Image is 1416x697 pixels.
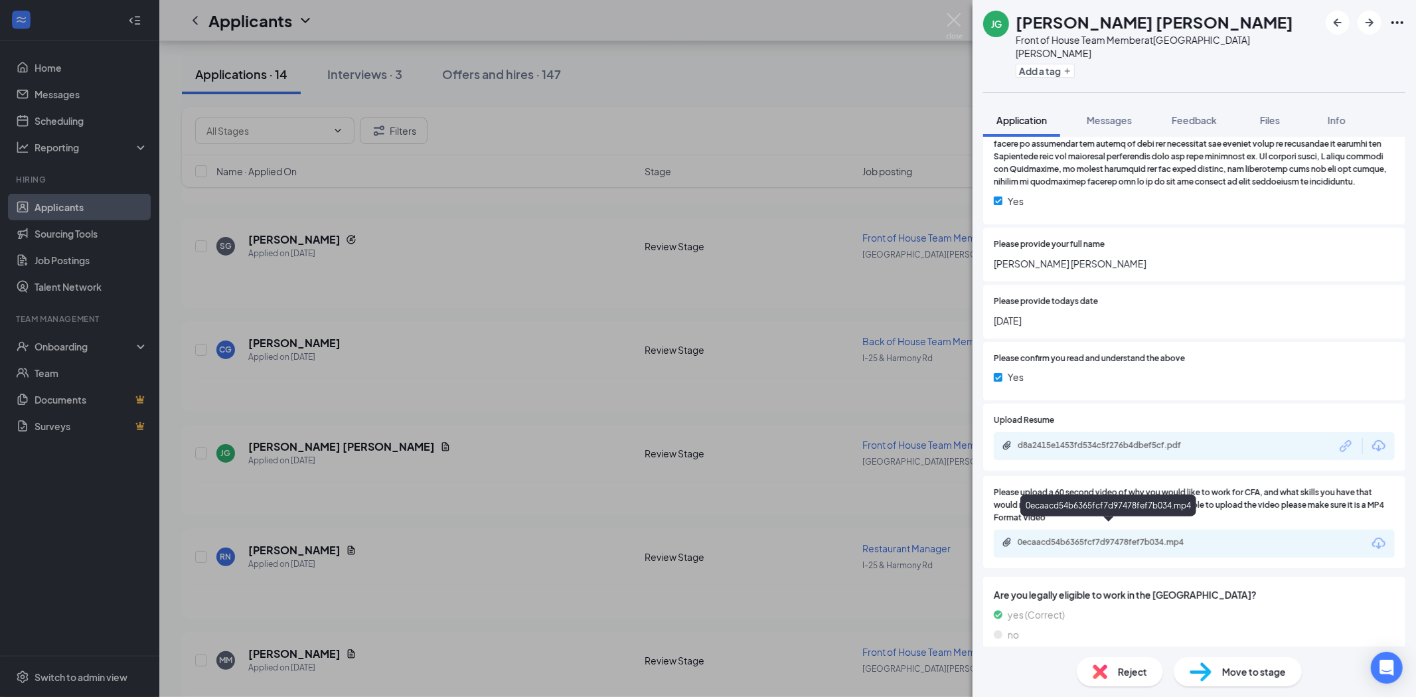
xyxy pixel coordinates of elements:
button: ArrowLeftNew [1326,11,1350,35]
span: [DATE] [994,313,1395,328]
svg: Paperclip [1002,440,1012,451]
div: 0ecaacd54b6365fcf7d97478fef7b034.mp4 [1018,537,1204,548]
span: Move to stage [1222,664,1286,679]
div: Open Intercom Messenger [1371,652,1403,684]
div: 0ecaacd54b6365fcf7d97478fef7b034.mp4 [1020,495,1196,516]
span: Application [996,114,1047,126]
svg: Ellipses [1389,15,1405,31]
span: Please upload a 60 second video of why you would like to work for CFA, and what skills you have t... [994,487,1395,524]
span: Please provide todays date [994,295,1098,308]
span: Files [1260,114,1280,126]
span: Are you legally eligible to work in the [GEOGRAPHIC_DATA]? [994,587,1395,602]
span: no [1008,627,1019,642]
button: ArrowRight [1358,11,1381,35]
span: Please confirm you read and understand the above [994,352,1185,365]
div: Front of House Team Member at [GEOGRAPHIC_DATA][PERSON_NAME] [1016,33,1319,60]
svg: Download [1371,536,1387,552]
span: Please provide your full name [994,238,1105,251]
span: Feedback [1172,114,1217,126]
a: Paperclip0ecaacd54b6365fcf7d97478fef7b034.mp4 [1002,537,1217,550]
span: Reject [1118,664,1147,679]
svg: ArrowLeftNew [1330,15,1346,31]
span: Info [1328,114,1346,126]
span: Upload Resume [994,414,1054,427]
button: PlusAdd a tag [1016,64,1075,78]
svg: Plus [1063,67,1071,75]
svg: Paperclip [1002,537,1012,548]
span: yes (Correct) [1008,607,1065,622]
svg: Download [1371,438,1387,454]
svg: ArrowRight [1362,15,1377,31]
span: Yes [1008,194,1024,208]
span: [PERSON_NAME] [PERSON_NAME] [994,256,1395,271]
span: Messages [1087,114,1132,126]
h1: [PERSON_NAME] [PERSON_NAME] [1016,11,1293,33]
div: JG [991,17,1002,31]
span: Yes [1008,370,1024,384]
div: d8a2415e1453fd534c5f276b4dbef5cf.pdf [1018,440,1204,451]
svg: Link [1338,437,1355,455]
a: Paperclipd8a2415e1453fd534c5f276b4dbef5cf.pdf [1002,440,1217,453]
